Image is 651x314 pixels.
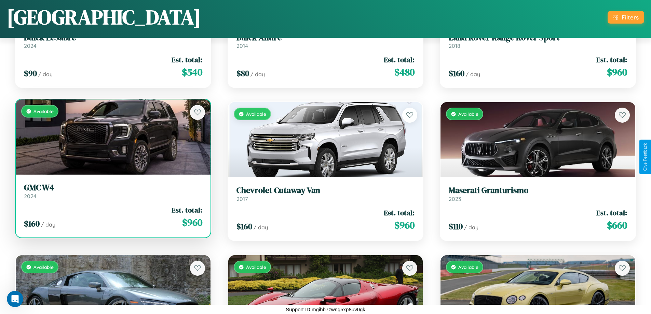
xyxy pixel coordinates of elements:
span: 2024 [24,193,37,200]
span: $ 80 [236,68,249,79]
span: $ 160 [449,68,464,79]
span: $ 960 [607,65,627,79]
span: $ 960 [182,216,202,229]
span: $ 660 [607,218,627,232]
a: GMC W42024 [24,183,202,200]
span: / day [464,224,478,231]
h1: [GEOGRAPHIC_DATA] [7,3,201,31]
h3: Land Rover Range Rover Sport [449,33,627,43]
span: Est. total: [384,208,415,218]
span: / day [466,71,480,78]
span: Available [458,264,478,270]
span: Est. total: [384,55,415,65]
button: Filters [608,11,644,24]
h3: Chevrolet Cutaway Van [236,186,415,195]
span: Est. total: [172,55,202,65]
h3: GMC W4 [24,183,202,193]
span: 2018 [449,42,460,49]
a: Buick Allure2014 [236,33,415,50]
span: Available [246,264,266,270]
span: / day [254,224,268,231]
span: $ 960 [394,218,415,232]
span: / day [38,71,53,78]
span: $ 480 [394,65,415,79]
a: Land Rover Range Rover Sport2018 [449,33,627,50]
span: $ 110 [449,221,463,232]
span: / day [41,221,55,228]
div: Filters [622,14,639,21]
span: $ 540 [182,65,202,79]
span: 2017 [236,195,248,202]
span: Available [33,108,54,114]
span: Available [458,111,478,117]
span: Est. total: [596,55,627,65]
span: Est. total: [172,205,202,215]
div: Give Feedback [643,143,648,171]
iframe: Intercom live chat [7,291,23,307]
p: Support ID: mgihb7zwng5xp8uv0gk [286,305,365,314]
span: Est. total: [596,208,627,218]
span: $ 160 [236,221,252,232]
span: 2024 [24,42,37,49]
span: $ 160 [24,218,40,229]
span: / day [250,71,265,78]
span: $ 90 [24,68,37,79]
h3: Maserati Granturismo [449,186,627,195]
a: Buick LeSabre2024 [24,33,202,50]
a: Chevrolet Cutaway Van2017 [236,186,415,202]
a: Maserati Granturismo2023 [449,186,627,202]
span: 2023 [449,195,461,202]
span: Available [246,111,266,117]
span: 2014 [236,42,248,49]
span: Available [33,264,54,270]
